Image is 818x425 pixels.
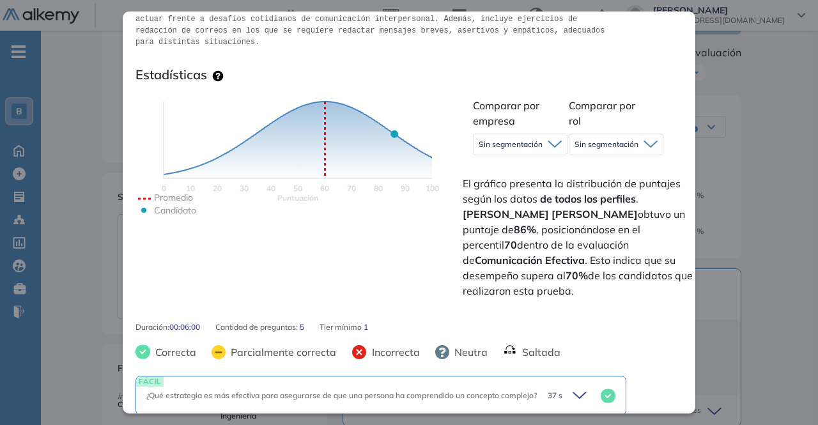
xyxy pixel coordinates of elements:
text: 80 [374,183,383,193]
span: Comparar por rol [569,99,635,127]
span: Sin segmentación [575,139,638,150]
strong: [PERSON_NAME] [552,208,638,220]
span: Tier mínimo [320,321,364,333]
span: Cantidad de preguntas: [215,321,300,333]
text: 50 [293,183,302,193]
strong: de todos los perfiles [540,192,636,205]
span: Parcialmente correcta [226,344,336,360]
span: FÁCIL [136,376,164,386]
text: 0 [162,183,166,193]
strong: 70% [566,269,588,282]
text: 40 [266,183,275,193]
text: 70 [347,183,356,193]
strong: [PERSON_NAME] [463,208,549,220]
span: 5 [300,321,304,333]
strong: Comunicación Efectiva [475,254,585,267]
text: 20 [213,183,222,193]
strong: 86% [514,223,536,236]
span: El gráfico presenta la distribución de puntajes según los datos . obtuvo un puntaje de , posicion... [463,176,693,298]
span: Incorrecta [367,344,420,360]
span: Duración : [135,321,169,333]
text: 10 [186,183,195,193]
text: Scores [277,193,318,203]
span: Comparar por empresa [473,99,539,127]
span: 37 s [548,390,562,401]
h3: Estadísticas [135,67,207,82]
strong: 70 [504,238,517,251]
span: 1 [364,321,368,333]
span: 00:06:00 [169,321,200,333]
text: 90 [401,183,410,193]
span: Saltada [517,344,560,360]
text: 30 [240,183,249,193]
text: 60 [320,183,329,193]
span: Neutra [449,344,488,360]
span: Sin segmentación [479,139,543,150]
span: ¿Qué estrategia es más efectiva para asegurarse de que una persona ha comprendido un concepto com... [146,390,537,400]
text: 100 [426,183,439,193]
text: Promedio [154,192,193,203]
span: Correcta [150,344,196,360]
text: Candidato [154,205,196,216]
